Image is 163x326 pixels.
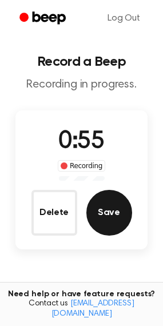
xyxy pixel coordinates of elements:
button: Save Audio Record [86,190,132,236]
div: Recording [58,160,105,172]
a: [EMAIL_ADDRESS][DOMAIN_NAME] [51,300,134,318]
h1: Record a Beep [9,55,154,69]
p: Recording in progress. [9,78,154,92]
a: Beep [11,7,76,30]
span: Contact us [7,299,156,319]
a: Log Out [96,5,152,32]
button: Delete Audio Record [31,190,77,236]
span: 0:55 [58,130,104,154]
